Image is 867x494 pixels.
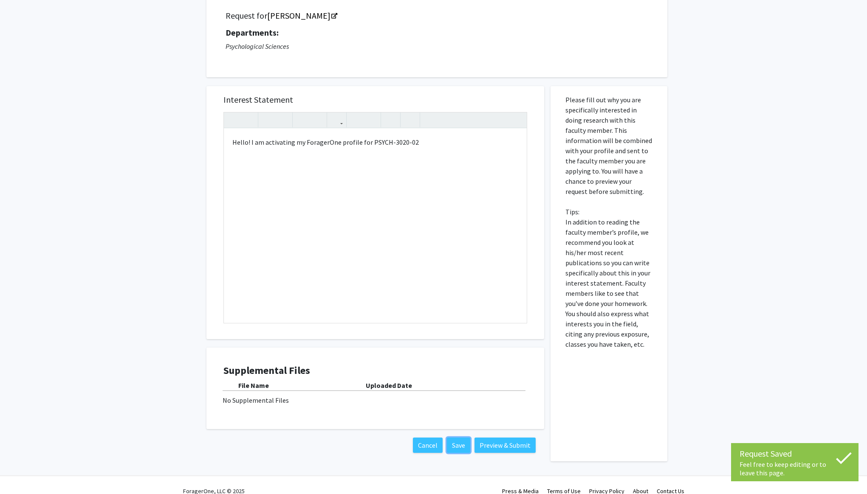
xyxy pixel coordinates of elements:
i: Psychological Sciences [226,42,289,51]
b: File Name [238,381,269,390]
h4: Supplemental Files [223,365,527,377]
button: Superscript [295,112,310,127]
b: Uploaded Date [366,381,412,390]
h5: Interest Statement [223,95,527,105]
button: Save [447,438,470,453]
button: Remove format [383,112,398,127]
div: No Supplemental Files [223,395,528,405]
iframe: Chat [6,456,36,488]
button: Fullscreen [510,112,525,127]
button: Preview & Submit [474,438,536,453]
strong: Departments: [226,27,279,38]
button: Cancel [413,438,443,453]
div: Feel free to keep editing or to leave this page. [740,460,850,477]
button: Unordered list [349,112,364,127]
div: Request Saved [740,447,850,460]
div: Note to users with screen readers: Please press Alt+0 or Option+0 to deactivate our accessibility... [224,129,527,323]
p: Please fill out why you are specifically interested in doing research with this faculty member. T... [565,95,652,349]
button: Insert horizontal rule [403,112,418,127]
button: Redo (Ctrl + Y) [241,112,256,127]
button: Ordered list [364,112,378,127]
button: Strong (Ctrl + B) [260,112,275,127]
h5: Request for [226,11,648,21]
a: Opens in a new tab [267,10,336,21]
button: Undo (Ctrl + Z) [226,112,241,127]
button: Emphasis (Ctrl + I) [275,112,290,127]
button: Subscript [310,112,325,127]
button: Link [329,112,344,127]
